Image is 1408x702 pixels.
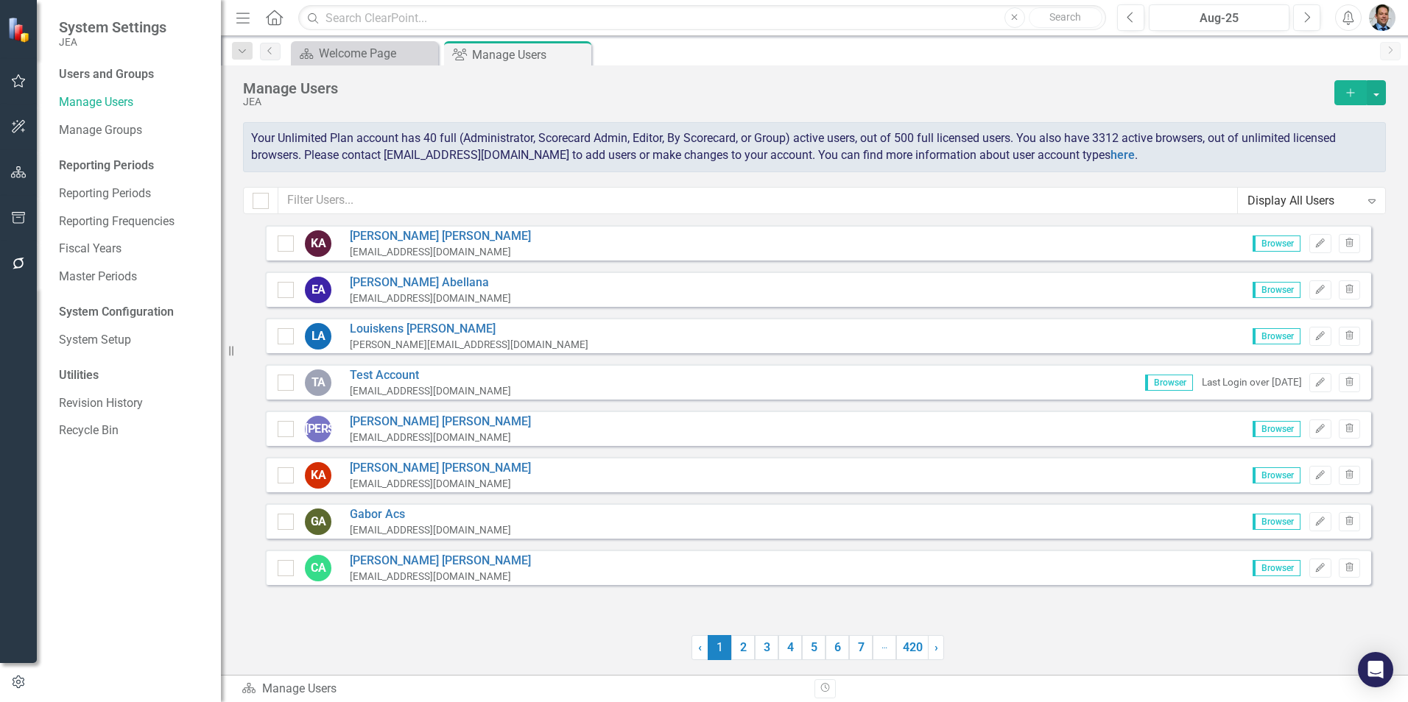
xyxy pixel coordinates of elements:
[59,18,166,36] span: System Settings
[350,506,511,523] a: Gabor Acs
[350,338,588,352] div: [PERSON_NAME][EMAIL_ADDRESS][DOMAIN_NAME]
[350,570,531,584] div: [EMAIL_ADDRESS][DOMAIN_NAME]
[826,635,849,660] a: 6
[305,555,331,581] div: CA
[350,274,511,291] a: [PERSON_NAME] Abellana
[59,269,206,286] a: Master Periods
[708,635,731,660] span: 1
[350,228,531,245] a: [PERSON_NAME] [PERSON_NAME]
[1202,375,1302,389] div: Last Login over [DATE]
[1253,282,1300,298] span: Browser
[305,323,331,350] div: LA
[59,36,166,48] small: JEA
[278,187,1238,214] input: Filter Users...
[295,44,434,63] a: Welcome Page
[934,640,938,654] span: ›
[1253,421,1300,437] span: Browser
[755,635,778,660] a: 3
[59,213,206,230] a: Reporting Frequencies
[1154,10,1284,27] div: Aug-25
[1029,7,1102,28] button: Search
[1049,11,1081,23] span: Search
[59,94,206,111] a: Manage Users
[698,640,702,654] span: ‹
[298,5,1106,31] input: Search ClearPoint...
[350,477,531,491] div: [EMAIL_ADDRESS][DOMAIN_NAME]
[305,416,331,442] div: [PERSON_NAME]
[243,80,1327,96] div: Manage Users
[1247,192,1360,209] div: Display All Users
[59,332,206,349] a: System Setup
[59,304,206,321] div: System Configuration
[849,635,873,660] a: 7
[319,44,434,63] div: Welcome Page
[1253,514,1300,530] span: Browser
[1145,375,1193,391] span: Browser
[802,635,826,660] a: 5
[305,462,331,489] div: KA
[350,384,511,398] div: [EMAIL_ADDRESS][DOMAIN_NAME]
[59,185,206,202] a: Reporting Periods
[472,46,588,64] div: Manage Users
[1253,467,1300,483] span: Browser
[59,367,206,384] div: Utilities
[242,681,803,698] div: Manage Users
[350,245,531,259] div: [EMAIL_ADDRESS][DOMAIN_NAME]
[59,122,206,139] a: Manage Groups
[350,414,531,430] a: [PERSON_NAME] [PERSON_NAME]
[7,16,33,42] img: ClearPoint Strategy
[1253,328,1300,344] span: Browser
[59,395,206,412] a: Revision History
[731,635,755,660] a: 2
[350,430,531,444] div: [EMAIL_ADDRESS][DOMAIN_NAME]
[305,369,331,396] div: TA
[59,241,206,258] a: Fiscal Years
[350,523,511,537] div: [EMAIL_ADDRESS][DOMAIN_NAME]
[350,367,511,384] a: Test Account
[350,553,531,570] a: [PERSON_NAME] [PERSON_NAME]
[350,460,531,477] a: [PERSON_NAME] [PERSON_NAME]
[243,96,1327,107] div: JEA
[1369,4,1395,31] img: Christopher Barrett
[305,230,331,257] div: KA
[59,157,206,174] div: Reporting Periods
[251,131,1336,162] span: Your Unlimited Plan account has 40 full (Administrator, Scorecard Admin, Editor, By Scorecard, or...
[350,321,588,338] a: Louiskens [PERSON_NAME]
[1253,235,1300,252] span: Browser
[896,635,929,660] a: 420
[778,635,802,660] a: 4
[305,508,331,535] div: GA
[59,422,206,439] a: Recycle Bin
[1253,560,1300,576] span: Browser
[1110,148,1135,162] a: here
[305,277,331,303] div: EA
[1358,652,1393,687] div: Open Intercom Messenger
[1149,4,1289,31] button: Aug-25
[59,66,206,83] div: Users and Groups
[350,291,511,305] div: [EMAIL_ADDRESS][DOMAIN_NAME]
